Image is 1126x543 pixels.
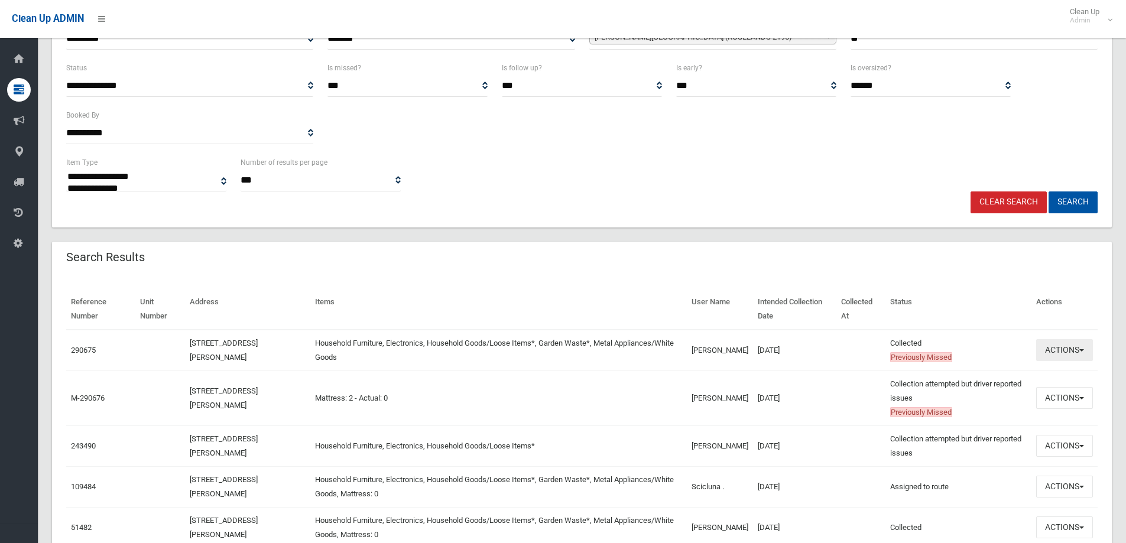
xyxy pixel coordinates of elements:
label: Booked By [66,109,99,122]
a: [STREET_ADDRESS][PERSON_NAME] [190,475,258,498]
th: User Name [687,289,753,330]
td: Assigned to route [885,466,1031,507]
th: Intended Collection Date [753,289,836,330]
td: [DATE] [753,466,836,507]
a: [STREET_ADDRESS][PERSON_NAME] [190,434,258,457]
th: Unit Number [135,289,185,330]
span: Previously Missed [890,352,952,362]
button: Actions [1036,516,1093,538]
a: 290675 [71,346,96,355]
a: M-290676 [71,394,105,402]
th: Reference Number [66,289,135,330]
th: Address [185,289,310,330]
td: Collection attempted but driver reported issues [885,425,1031,466]
td: Scicluna . [687,466,753,507]
th: Status [885,289,1031,330]
td: Household Furniture, Electronics, Household Goods/Loose Items*, Garden Waste*, Metal Appliances/W... [310,330,687,371]
td: [PERSON_NAME] [687,370,753,425]
td: [PERSON_NAME] [687,330,753,371]
a: [STREET_ADDRESS][PERSON_NAME] [190,516,258,539]
button: Actions [1036,387,1093,409]
label: Number of results per page [241,156,327,169]
td: Collected [885,330,1031,371]
button: Search [1049,191,1098,213]
th: Actions [1031,289,1098,330]
td: [DATE] [753,425,836,466]
td: Collection attempted but driver reported issues [885,370,1031,425]
span: Previously Missed [890,407,952,417]
button: Actions [1036,435,1093,457]
label: Status [66,61,87,74]
span: Clean Up [1064,7,1111,25]
button: Actions [1036,339,1093,361]
a: 109484 [71,482,96,491]
a: 51482 [71,523,92,532]
a: [STREET_ADDRESS][PERSON_NAME] [190,386,258,409]
label: Is follow up? [502,61,542,74]
td: [PERSON_NAME] [687,425,753,466]
label: Is missed? [327,61,361,74]
td: Household Furniture, Electronics, Household Goods/Loose Items* [310,425,687,466]
td: Mattress: 2 - Actual: 0 [310,370,687,425]
label: Item Type [66,156,98,169]
span: Clean Up ADMIN [12,13,84,24]
a: [STREET_ADDRESS][PERSON_NAME] [190,339,258,362]
td: [DATE] [753,330,836,371]
a: Clear Search [971,191,1047,213]
label: Is oversized? [851,61,891,74]
th: Collected At [836,289,885,330]
td: Household Furniture, Electronics, Household Goods/Loose Items*, Garden Waste*, Metal Appliances/W... [310,466,687,507]
label: Is early? [676,61,702,74]
button: Actions [1036,476,1093,498]
a: 243490 [71,441,96,450]
small: Admin [1070,16,1099,25]
th: Items [310,289,687,330]
td: [DATE] [753,370,836,425]
header: Search Results [52,246,159,269]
